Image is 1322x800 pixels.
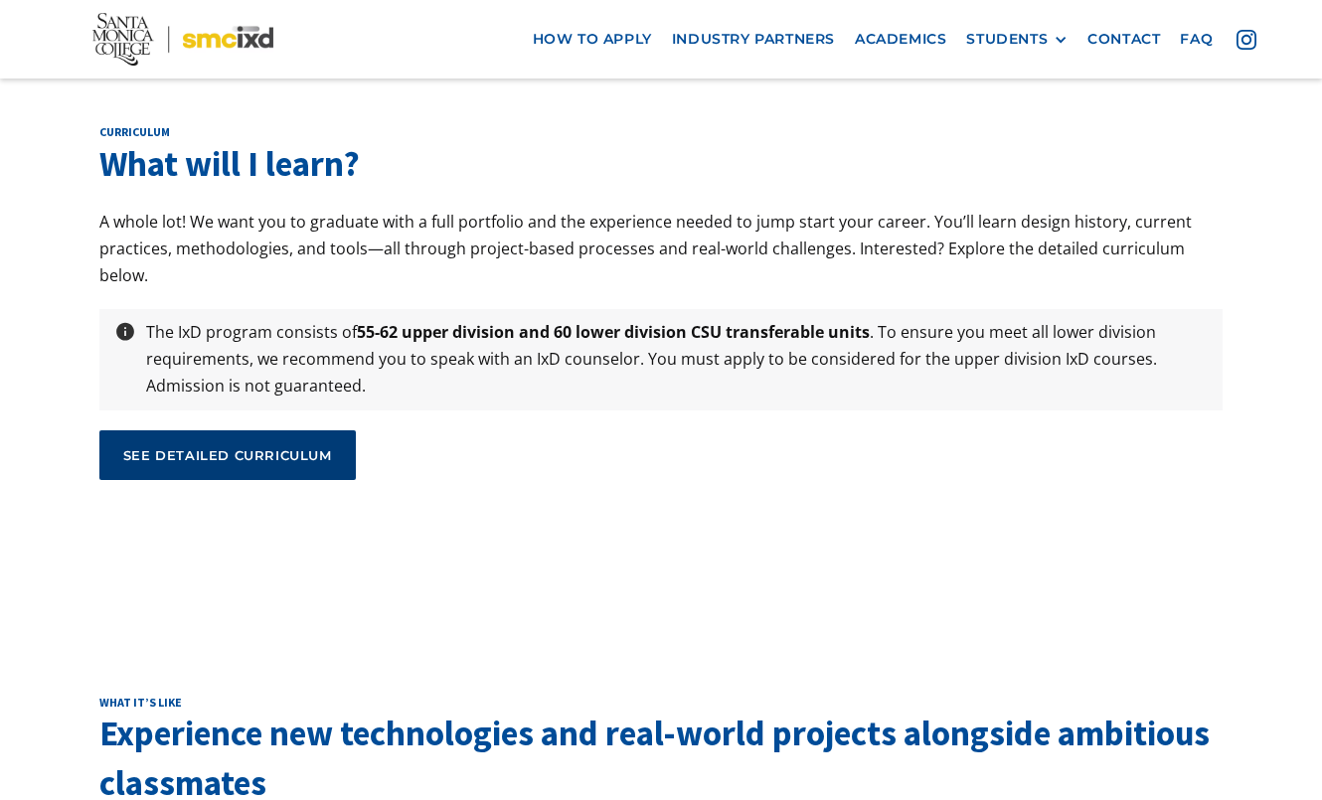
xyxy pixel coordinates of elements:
[99,124,1224,140] h2: curriculum
[662,21,845,58] a: industry partners
[99,695,1224,711] h2: What it’s like
[123,446,332,464] div: see detailed curriculum
[136,319,1219,400] p: The IxD program consists of . To ensure you meet all lower division requirements, we recommend yo...
[92,13,273,66] img: Santa Monica College - SMC IxD logo
[357,321,870,343] strong: 55-62 upper division and 60 lower division CSU transferable units
[1170,21,1223,58] a: faq
[966,31,1068,48] div: STUDENTS
[845,21,956,58] a: Academics
[99,140,1224,189] h3: What will I learn?
[523,21,662,58] a: how to apply
[1237,30,1256,50] img: icon - instagram
[966,31,1048,48] div: STUDENTS
[1077,21,1170,58] a: contact
[99,430,356,480] a: see detailed curriculum
[99,209,1224,290] p: A whole lot! We want you to graduate with a full portfolio and the experience needed to jump star...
